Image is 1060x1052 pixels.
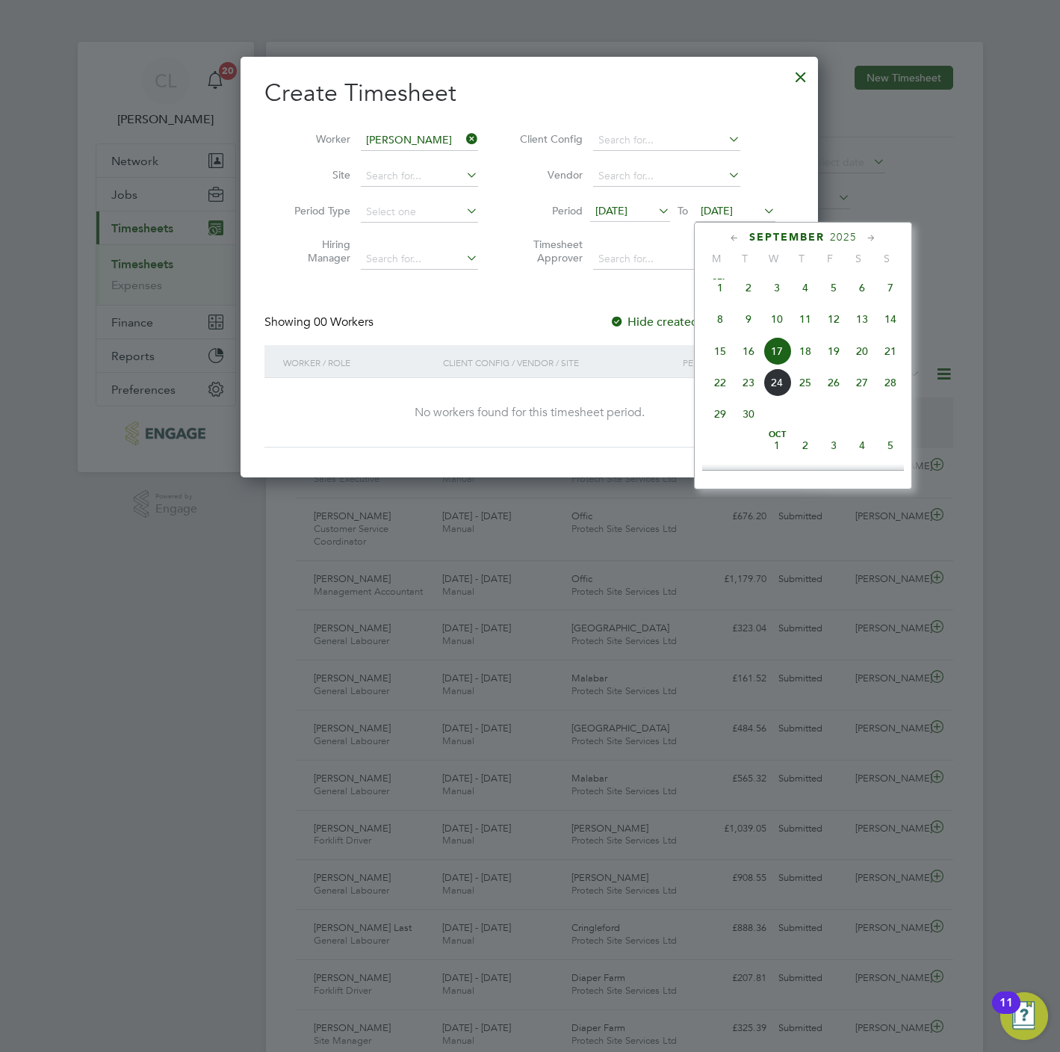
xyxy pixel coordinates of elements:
span: Oct [763,431,791,439]
input: Select one [361,202,478,223]
span: 11 [791,305,819,333]
div: Client Config / Vendor / Site [439,345,679,380]
span: 8 [763,462,791,491]
label: Vendor [515,168,583,182]
label: Period Type [283,204,350,217]
span: 9 [734,305,763,333]
span: 4 [791,273,819,302]
span: 6 [706,462,734,491]
label: Hide created timesheets [610,315,761,329]
span: [DATE] [595,204,627,217]
span: 11 [848,462,876,491]
span: 12 [819,305,848,333]
span: 17 [763,337,791,365]
span: 24 [763,368,791,397]
span: 19 [819,337,848,365]
span: 7 [876,273,905,302]
span: T [731,252,759,265]
span: 29 [706,400,734,428]
span: 8 [706,305,734,333]
span: M [702,252,731,265]
span: 6 [848,273,876,302]
div: Worker / Role [279,345,439,380]
div: Period [679,345,779,380]
span: [DATE] [701,204,733,217]
span: S [873,252,901,265]
input: Search for... [361,249,478,270]
span: 3 [763,273,791,302]
span: 16 [734,337,763,365]
span: 10 [819,462,848,491]
span: 27 [848,368,876,397]
input: Search for... [593,130,740,151]
span: 28 [876,368,905,397]
label: Timesheet Approver [515,238,583,264]
span: 25 [791,368,819,397]
span: 5 [819,273,848,302]
span: 7 [734,462,763,491]
span: F [816,252,844,265]
span: 5 [876,431,905,460]
span: 14 [876,305,905,333]
span: W [759,252,787,265]
span: 1 [706,273,734,302]
span: Sep [706,273,734,281]
button: Open Resource Center, 11 new notifications [1000,992,1048,1040]
input: Search for... [593,249,740,270]
div: 11 [999,1003,1013,1022]
h2: Create Timesheet [264,78,794,109]
span: 23 [734,368,763,397]
span: 00 Workers [314,315,374,329]
input: Search for... [361,130,478,151]
label: Hiring Manager [283,238,350,264]
span: September [749,231,825,244]
span: 13 [848,305,876,333]
span: 3 [819,431,848,460]
span: 4 [848,431,876,460]
div: No workers found for this timesheet period. [279,405,779,421]
span: 2 [734,273,763,302]
span: To [673,201,692,220]
span: 18 [791,337,819,365]
input: Search for... [361,166,478,187]
span: S [844,252,873,265]
input: Search for... [593,166,740,187]
div: Showing [264,315,376,330]
span: 15 [706,337,734,365]
span: 21 [876,337,905,365]
span: 30 [734,400,763,428]
span: 12 [876,462,905,491]
span: 2025 [830,231,857,244]
span: 2 [791,431,819,460]
span: 9 [791,462,819,491]
span: T [787,252,816,265]
span: 10 [763,305,791,333]
span: 26 [819,368,848,397]
span: 22 [706,368,734,397]
label: Worker [283,132,350,146]
span: 20 [848,337,876,365]
label: Site [283,168,350,182]
span: 1 [763,431,791,460]
label: Client Config [515,132,583,146]
label: Period [515,204,583,217]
